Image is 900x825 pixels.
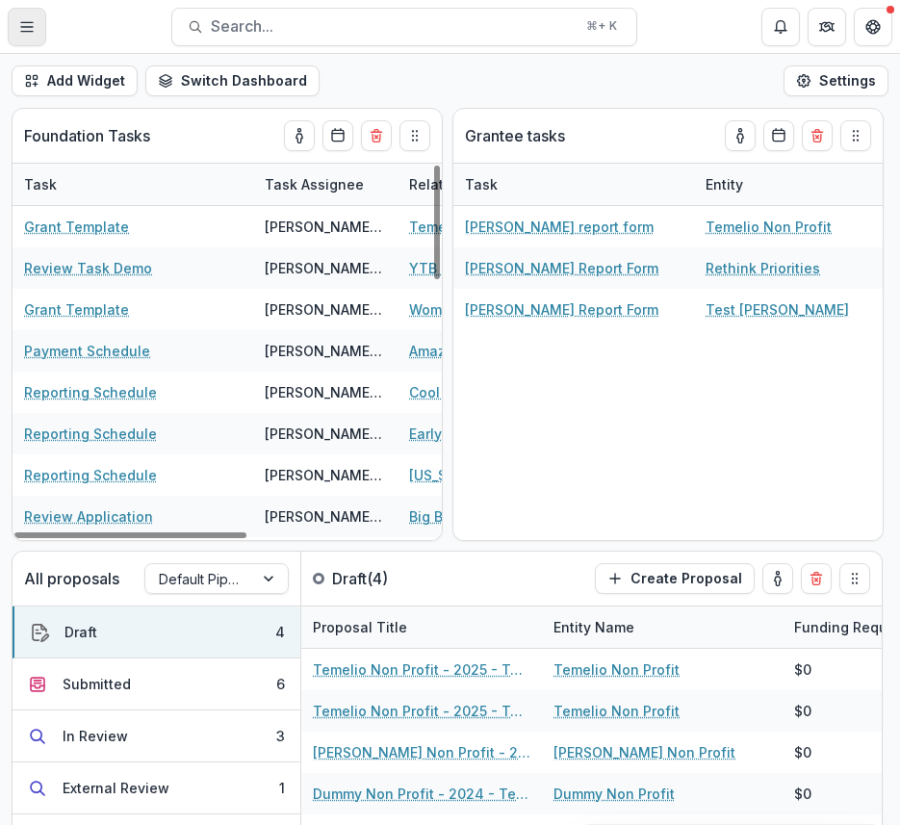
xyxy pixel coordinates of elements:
[13,174,68,194] div: Task
[24,341,150,361] a: Payment Schedule
[725,120,756,151] button: toggle-assigned-to-me
[265,299,386,320] div: [PERSON_NAME] <[PERSON_NAME][EMAIL_ADDRESS][DOMAIN_NAME]>
[24,424,157,444] a: Reporting Schedule
[854,8,892,46] button: Get Help
[265,258,386,278] div: [PERSON_NAME] <[PERSON_NAME][EMAIL_ADDRESS][DOMAIN_NAME]>
[409,382,627,402] a: Cool Earth - 2024 - General grant application
[409,506,627,527] a: Big Brothers Big Sisters of WNC - 2024 - Temelio General [PERSON_NAME]
[808,8,846,46] button: Partners
[361,120,392,151] button: Delete card
[265,506,386,527] div: [PERSON_NAME] <[PERSON_NAME][EMAIL_ADDRESS][DOMAIN_NAME]>
[313,784,530,804] a: Dummy Non Profit - 2024 - Temelio General [PERSON_NAME]
[694,174,755,194] div: Entity
[553,742,735,762] a: [PERSON_NAME] Non Profit
[794,701,811,721] div: $0
[409,258,627,278] a: YTB Global - 2024 - Temelio General [PERSON_NAME]
[13,164,253,205] div: Task
[465,217,654,237] a: [PERSON_NAME] report form
[24,465,157,485] a: Reporting Schedule
[409,299,627,320] a: Women's Peace & Humanitarian Fund - 2024 - Temelio General [PERSON_NAME]
[265,217,386,237] div: [PERSON_NAME] <[PERSON_NAME][EMAIL_ADDRESS][DOMAIN_NAME]>
[762,563,793,594] button: toggle-assigned-to-me
[465,299,658,320] a: [PERSON_NAME] Report Form
[8,8,46,46] button: Toggle Menu
[801,563,832,594] button: Delete card
[24,217,129,237] a: Grant Template
[706,258,820,278] a: Rethink Priorities
[553,659,680,680] a: Temelio Non Profit
[706,299,849,320] a: Test [PERSON_NAME]
[453,164,694,205] div: Task
[398,164,638,205] div: Related Proposal
[24,382,157,402] a: Reporting Schedule
[13,710,300,762] button: In Review3
[542,606,783,648] div: Entity Name
[12,65,138,96] button: Add Widget
[63,726,128,746] div: In Review
[840,120,871,151] button: Drag
[265,341,386,361] div: [PERSON_NAME] <[PERSON_NAME][EMAIL_ADDRESS][DOMAIN_NAME]>
[398,174,536,194] div: Related Proposal
[763,120,794,151] button: Calendar
[542,617,646,637] div: Entity Name
[211,17,575,36] span: Search...
[322,120,353,151] button: Calendar
[253,164,398,205] div: Task Assignee
[399,120,430,151] button: Drag
[63,674,131,694] div: Submitted
[332,567,476,590] p: Draft ( 4 )
[761,8,800,46] button: Notifications
[313,742,530,762] a: [PERSON_NAME] Non Profit - 2024 - Temelio General [PERSON_NAME]
[24,567,119,590] p: All proposals
[301,606,542,648] div: Proposal Title
[265,424,386,444] div: [PERSON_NAME] <[PERSON_NAME][EMAIL_ADDRESS][DOMAIN_NAME]>
[409,424,627,444] a: Early Music Now - 2024 - General grant application
[409,217,627,237] a: Temelio Non Profit Grant Application - 2024
[839,563,870,594] button: Drag
[276,674,285,694] div: 6
[284,120,315,151] button: toggle-assigned-to-me
[24,299,129,320] a: Grant Template
[13,658,300,710] button: Submitted6
[784,65,888,96] button: Settings
[553,784,675,804] a: Dummy Non Profit
[313,701,530,721] a: Temelio Non Profit - 2025 - Temelio General [PERSON_NAME]
[13,606,300,658] button: Draft4
[265,465,386,485] div: [PERSON_NAME] <[PERSON_NAME][EMAIL_ADDRESS][DOMAIN_NAME]>
[409,341,627,361] a: Amazin Mets Foundation Inc - 2024 - General grant application
[13,762,300,814] button: External Review1
[465,258,658,278] a: [PERSON_NAME] Report Form
[706,217,832,237] a: Temelio Non Profit
[595,563,755,594] button: Create Proposal
[279,778,285,798] div: 1
[465,124,565,147] p: Grantee tasks
[275,622,285,642] div: 4
[276,726,285,746] div: 3
[802,120,833,151] button: Delete card
[24,258,152,278] a: Review Task Demo
[313,659,530,680] a: Temelio Non Profit - 2025 - Temelio General [PERSON_NAME]
[265,382,386,402] div: [PERSON_NAME] <[PERSON_NAME][EMAIL_ADDRESS][DOMAIN_NAME]>
[453,174,509,194] div: Task
[794,784,811,804] div: $0
[301,617,419,637] div: Proposal Title
[24,506,153,527] a: Review Application
[145,65,320,96] button: Switch Dashboard
[253,174,375,194] div: Task Assignee
[63,778,169,798] div: External Review
[582,15,621,37] div: ⌘ + K
[409,465,627,485] a: [US_STATE] Heights Community Choir - 2024 - General grant application
[553,701,680,721] a: Temelio Non Profit
[64,622,97,642] div: Draft
[794,742,811,762] div: $0
[24,124,150,147] p: Foundation Tasks
[794,659,811,680] div: $0
[171,8,637,46] button: Search...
